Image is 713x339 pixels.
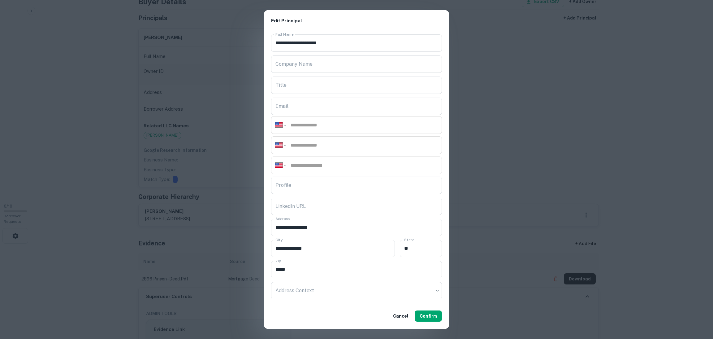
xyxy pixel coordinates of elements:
[404,237,414,242] label: State
[275,32,294,37] label: Full Name
[271,282,442,299] div: ​
[391,310,411,322] button: Cancel
[275,237,283,242] label: City
[275,258,281,263] label: Zip
[682,289,713,319] iframe: Chat Widget
[264,10,449,32] h2: Edit Principal
[415,310,442,322] button: Confirm
[275,216,290,221] label: Address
